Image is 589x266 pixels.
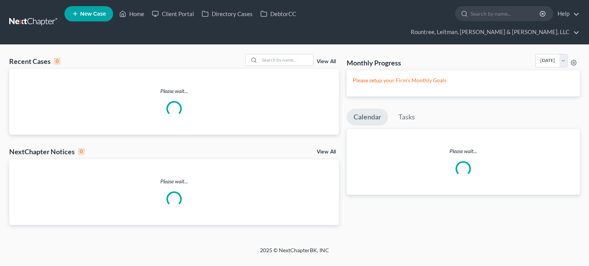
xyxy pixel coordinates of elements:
[9,147,85,156] div: NextChapter Notices
[260,54,313,65] input: Search by name...
[9,178,339,185] p: Please wait...
[347,147,580,155] p: Please wait...
[198,7,257,21] a: Directory Cases
[80,11,106,17] span: New Case
[554,7,579,21] a: Help
[353,77,574,84] p: Please setup your Firm's Monthly Goals
[347,109,388,126] a: Calendar
[54,58,61,65] div: 0
[78,148,85,155] div: 0
[317,59,336,64] a: View All
[347,58,401,67] h3: Monthly Progress
[148,7,198,21] a: Client Portal
[9,87,339,95] p: Please wait...
[407,25,579,39] a: Rountree, Leitman, [PERSON_NAME] & [PERSON_NAME], LLC
[9,57,61,66] div: Recent Cases
[392,109,422,126] a: Tasks
[257,7,300,21] a: DebtorCC
[317,149,336,155] a: View All
[115,7,148,21] a: Home
[471,7,541,21] input: Search by name...
[76,246,513,260] div: 2025 © NextChapterBK, INC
